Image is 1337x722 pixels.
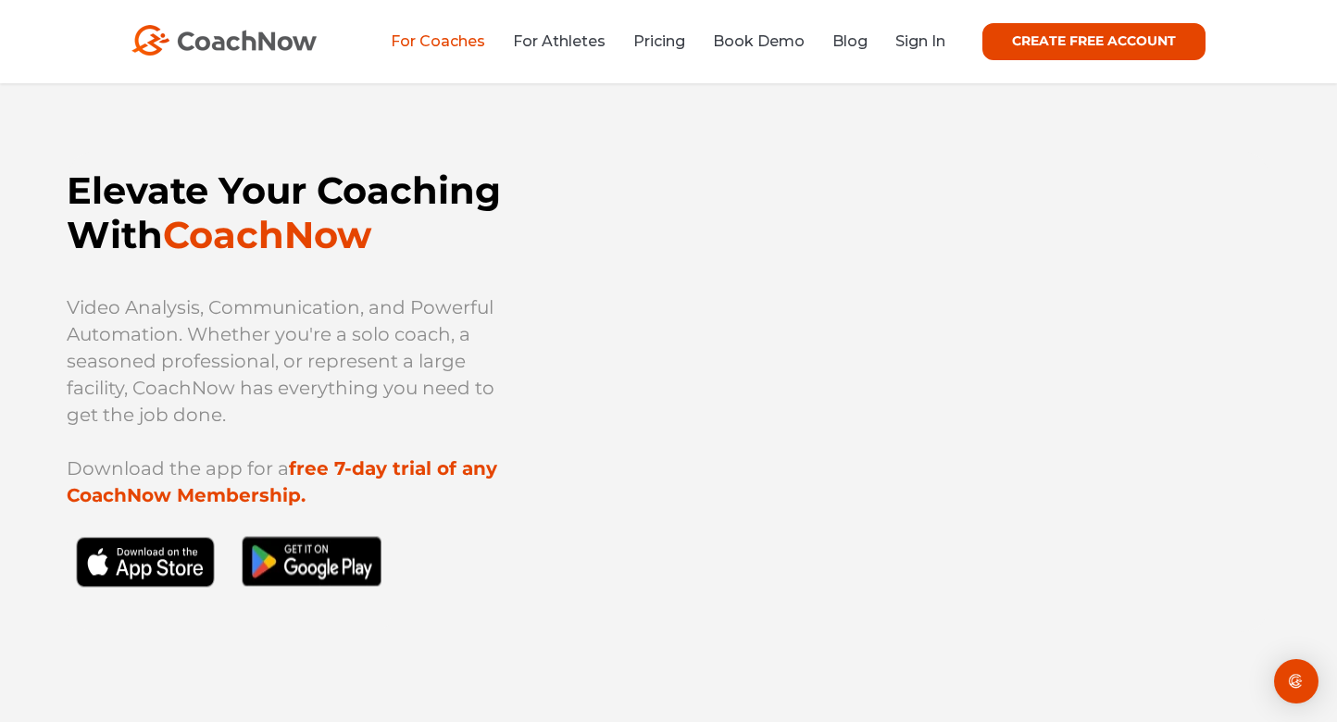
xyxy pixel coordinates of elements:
[713,32,805,50] a: Book Demo
[895,32,945,50] a: Sign In
[832,32,868,50] a: Blog
[633,32,685,50] a: Pricing
[982,23,1206,60] a: CREATE FREE ACCOUNT
[67,536,391,629] img: Black Download CoachNow on the App Store Button
[67,294,522,429] p: Video Analysis, Communication, and Powerful Automation. Whether you're a solo coach, a seasoned p...
[67,455,522,509] p: Download the app for a
[1274,659,1318,703] div: Open Intercom Messenger
[596,195,1270,580] iframe: YouTube video player
[131,25,317,56] img: CoachNow Logo
[391,32,485,50] a: For Coaches
[513,32,606,50] a: For Athletes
